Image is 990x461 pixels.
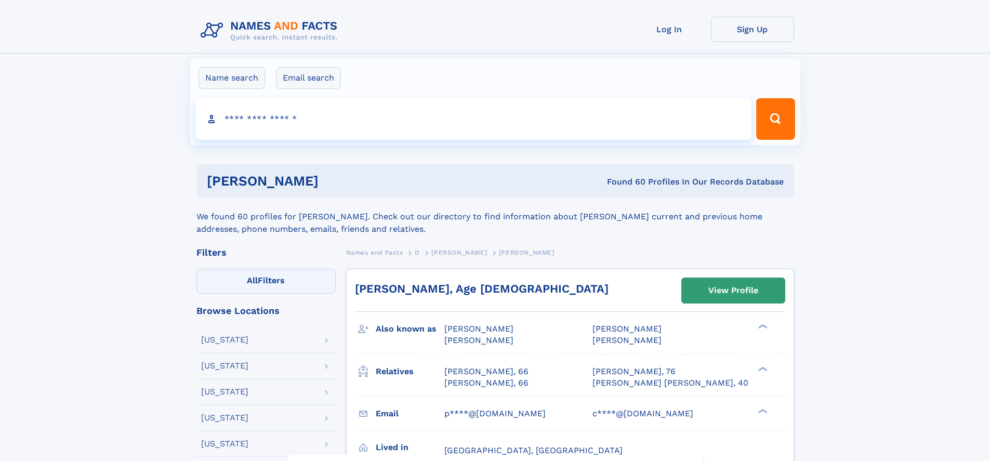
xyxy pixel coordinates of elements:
h3: Also known as [376,320,444,338]
a: Log In [628,17,711,42]
span: [PERSON_NAME] [592,324,662,334]
div: We found 60 profiles for [PERSON_NAME]. Check out our directory to find information about [PERSON... [196,198,794,235]
div: [US_STATE] [201,388,248,396]
span: [PERSON_NAME] [444,335,513,345]
a: Names and Facts [346,246,403,259]
a: [PERSON_NAME], Age [DEMOGRAPHIC_DATA] [355,282,609,295]
div: [US_STATE] [201,414,248,422]
a: [PERSON_NAME], 66 [444,366,529,377]
img: Logo Names and Facts [196,17,346,45]
div: [US_STATE] [201,336,248,344]
div: Filters [196,248,336,257]
div: ❯ [756,323,768,330]
span: [PERSON_NAME] [431,249,487,256]
h3: Lived in [376,439,444,456]
button: Search Button [756,98,795,140]
span: [PERSON_NAME] [444,324,513,334]
a: Sign Up [711,17,794,42]
h1: [PERSON_NAME] [207,175,463,188]
label: Filters [196,269,336,294]
label: Name search [199,67,265,89]
a: [PERSON_NAME], 76 [592,366,676,377]
span: [PERSON_NAME] [499,249,555,256]
div: Browse Locations [196,306,336,315]
input: search input [195,98,752,140]
a: [PERSON_NAME] [431,246,487,259]
a: [PERSON_NAME], 66 [444,377,529,389]
span: [PERSON_NAME] [592,335,662,345]
a: [PERSON_NAME] [PERSON_NAME], 40 [592,377,748,389]
span: All [247,275,258,285]
div: View Profile [708,279,758,302]
div: Found 60 Profiles In Our Records Database [463,176,784,188]
span: D [415,249,420,256]
span: [GEOGRAPHIC_DATA], [GEOGRAPHIC_DATA] [444,445,623,455]
div: ❯ [756,365,768,372]
div: [US_STATE] [201,362,248,370]
h3: Email [376,405,444,423]
a: D [415,246,420,259]
h3: Relatives [376,363,444,380]
div: ❯ [756,407,768,414]
a: View Profile [682,278,785,303]
label: Email search [276,67,341,89]
div: [US_STATE] [201,440,248,448]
